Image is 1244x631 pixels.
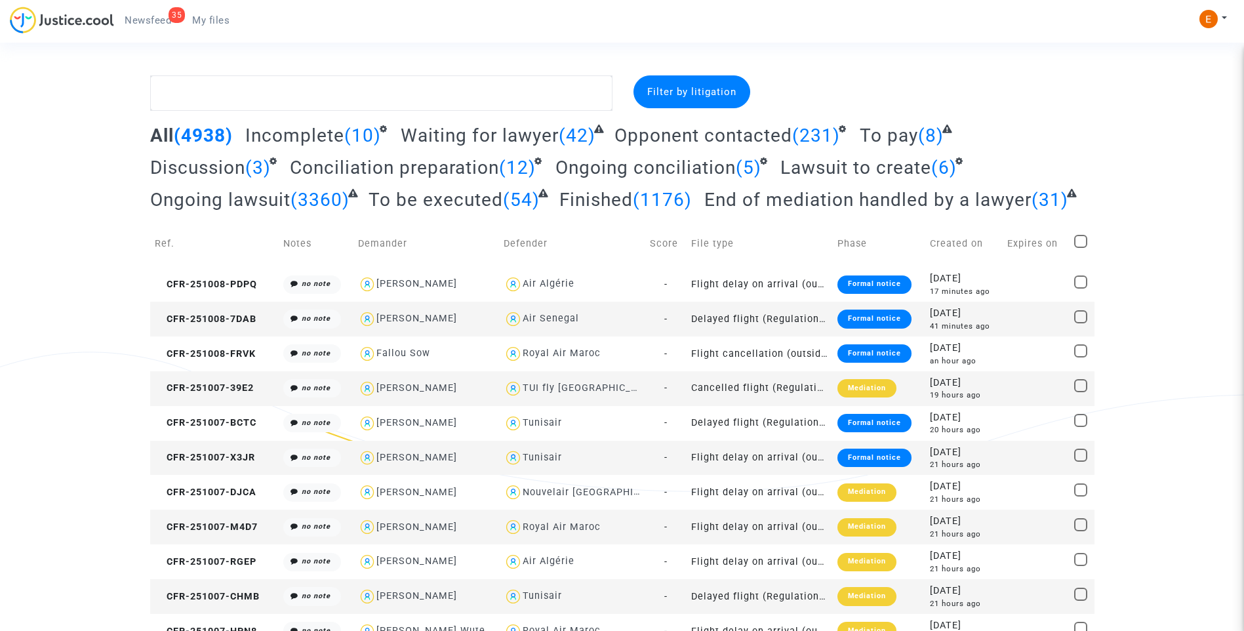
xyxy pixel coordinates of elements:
[687,510,833,544] td: Flight delay on arrival (outside of EU - Montreal Convention)
[1003,220,1069,267] td: Expires on
[504,414,523,433] img: icon-user.svg
[930,376,998,390] div: [DATE]
[523,487,673,498] div: Nouvelair [GEOGRAPHIC_DATA]
[860,125,918,146] span: To pay
[504,518,523,537] img: icon-user.svg
[155,382,254,394] span: CFR-251007-39E2
[792,125,840,146] span: (231)
[930,411,998,425] div: [DATE]
[664,314,668,325] span: -
[687,220,833,267] td: File type
[376,521,457,533] div: [PERSON_NAME]
[376,278,457,289] div: [PERSON_NAME]
[930,549,998,563] div: [DATE]
[523,348,601,359] div: Royal Air Maroc
[169,7,185,23] div: 35
[930,390,998,401] div: 19 hours ago
[930,306,998,321] div: [DATE]
[504,483,523,502] img: icon-user.svg
[930,341,998,356] div: [DATE]
[499,157,536,178] span: (12)
[504,275,523,294] img: icon-user.svg
[931,157,957,178] span: (6)
[837,587,896,605] div: Mediation
[155,487,256,498] span: CFR-251007-DJCA
[504,379,523,398] img: icon-user.svg
[837,379,896,397] div: Mediation
[504,552,523,571] img: icon-user.svg
[930,445,998,460] div: [DATE]
[504,587,523,606] img: icon-user.svg
[358,275,377,294] img: icon-user.svg
[687,371,833,406] td: Cancelled flight (Regulation EC 261/2004)
[837,483,896,502] div: Mediation
[687,441,833,476] td: Flight delay on arrival (outside of EU - Montreal Convention)
[664,279,668,290] span: -
[10,7,114,33] img: jc-logo.svg
[114,10,182,30] a: 35Newsfeed
[302,592,331,600] i: no note
[1032,189,1068,211] span: (31)
[302,522,331,531] i: no note
[664,487,668,498] span: -
[291,189,350,211] span: (3360)
[930,272,998,286] div: [DATE]
[523,521,601,533] div: Royal Air Maroc
[918,125,944,146] span: (8)
[780,157,931,178] span: Lawsuit to create
[837,344,912,363] div: Formal notice
[358,414,377,433] img: icon-user.svg
[930,563,998,575] div: 21 hours ago
[687,302,833,336] td: Delayed flight (Regulation EC 261/2004)
[358,344,377,363] img: icon-user.svg
[302,349,331,357] i: no note
[930,424,998,436] div: 20 hours ago
[150,189,291,211] span: Ongoing lawsuit
[614,125,792,146] span: Opponent contacted
[376,313,457,324] div: [PERSON_NAME]
[664,348,668,359] span: -
[523,417,562,428] div: Tunisair
[302,314,331,323] i: no note
[687,579,833,614] td: Delayed flight (Regulation EC 261/2004)
[504,344,523,363] img: icon-user.svg
[523,590,562,601] div: Tunisair
[358,518,377,537] img: icon-user.svg
[376,487,457,498] div: [PERSON_NAME]
[504,310,523,329] img: icon-user.svg
[401,125,559,146] span: Waiting for lawyer
[736,157,761,178] span: (5)
[664,417,668,428] span: -
[687,475,833,510] td: Flight delay on arrival (outside of EU - Montreal Convention)
[504,449,523,468] img: icon-user.svg
[358,587,377,606] img: icon-user.svg
[376,417,457,428] div: [PERSON_NAME]
[523,278,574,289] div: Air Algérie
[930,494,998,505] div: 21 hours ago
[358,483,377,502] img: icon-user.svg
[930,584,998,598] div: [DATE]
[664,556,668,567] span: -
[559,189,633,211] span: Finished
[155,521,258,533] span: CFR-251007-M4D7
[245,157,271,178] span: (3)
[687,267,833,302] td: Flight delay on arrival (outside of EU - Montreal Convention)
[155,279,257,290] span: CFR-251008-PDPQ
[555,157,736,178] span: Ongoing conciliation
[664,591,668,602] span: -
[290,157,499,178] span: Conciliation preparation
[192,14,230,26] span: My files
[687,544,833,579] td: Flight delay on arrival (outside of EU - Montreal Convention)
[125,14,171,26] span: Newsfeed
[302,487,331,496] i: no note
[559,125,595,146] span: (42)
[353,220,500,267] td: Demander
[499,220,645,267] td: Defender
[245,125,344,146] span: Incomplete
[837,275,912,294] div: Formal notice
[155,591,260,602] span: CFR-251007-CHMB
[358,310,377,329] img: icon-user.svg
[930,598,998,609] div: 21 hours ago
[687,336,833,371] td: Flight cancellation (outside of EU - Montreal Convention)
[664,521,668,533] span: -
